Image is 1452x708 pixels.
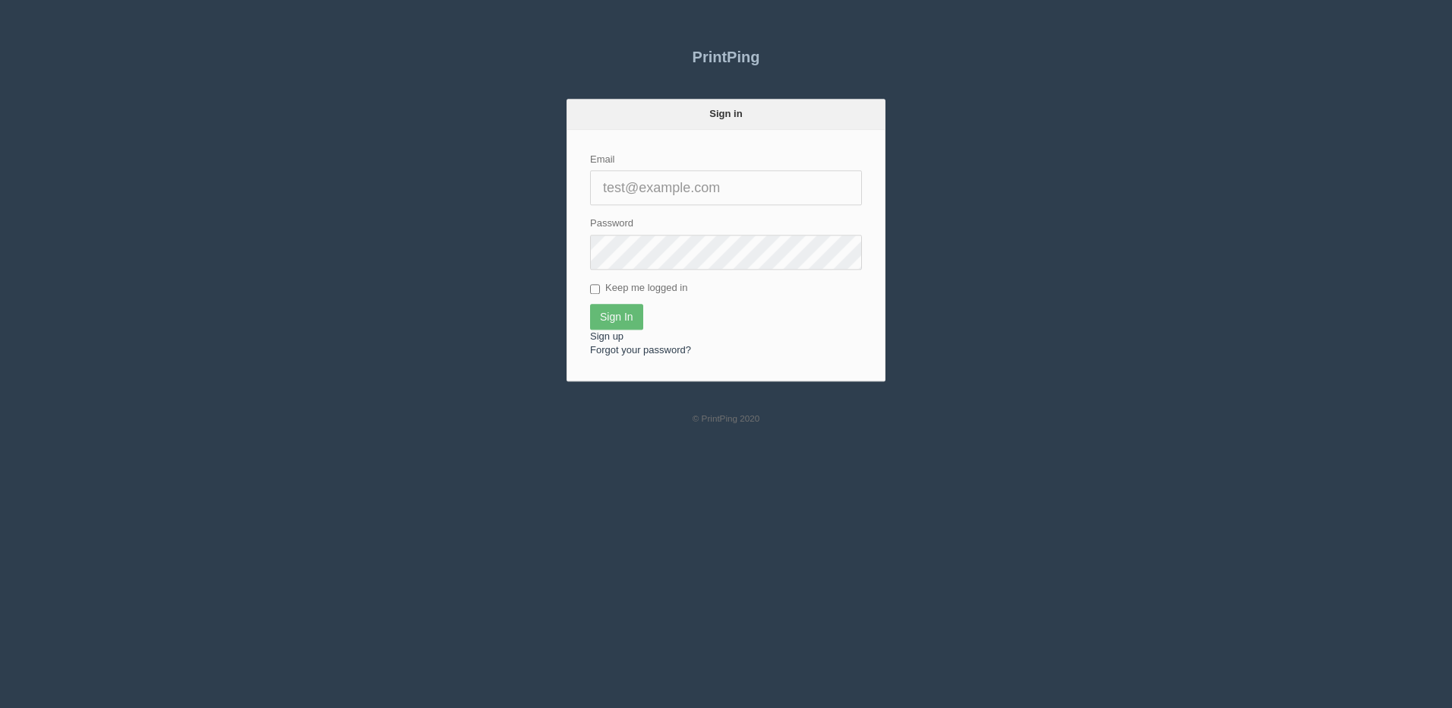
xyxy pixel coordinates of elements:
input: test@example.com [590,170,862,205]
input: Keep me logged in [590,284,600,294]
label: Keep me logged in [590,281,687,296]
input: Sign In [590,304,643,330]
a: Forgot your password? [590,344,691,356]
label: Email [590,153,615,167]
a: PrintPing [567,38,885,76]
a: Sign up [590,330,623,342]
small: © PrintPing 2020 [693,413,760,423]
strong: Sign in [709,108,742,119]
label: Password [590,217,633,231]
